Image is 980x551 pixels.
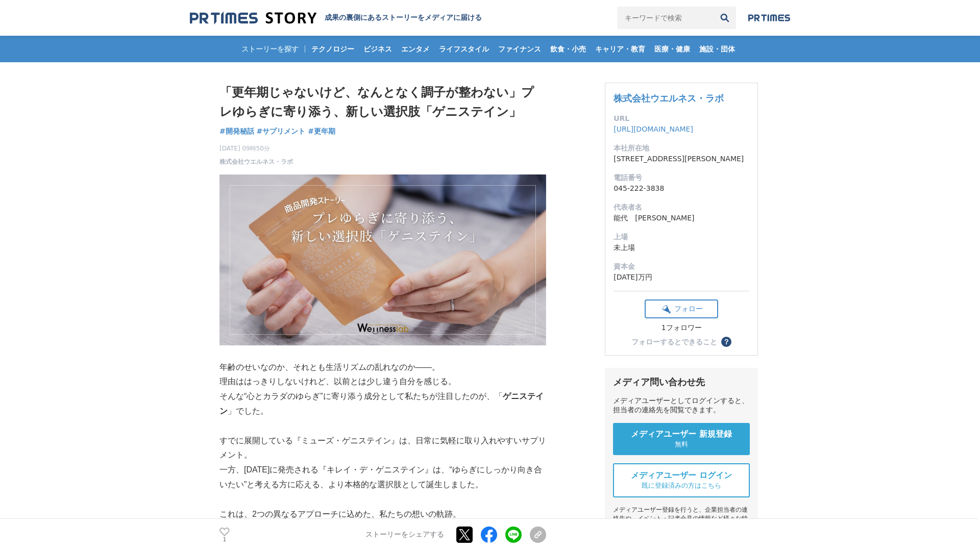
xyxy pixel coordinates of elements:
[721,337,731,347] button: ？
[617,7,714,29] input: キーワードで検索
[257,127,306,136] span: #サプリメント
[614,202,749,213] dt: 代表者名
[219,157,293,166] a: 株式会社ウエルネス・ラボ
[631,470,732,481] span: メディアユーザー ログイン
[614,125,693,133] a: [URL][DOMAIN_NAME]
[219,126,254,137] a: #開発秘話
[219,434,546,463] p: すでに展開している『ミューズ・ゲニステイン』は、日常に気軽に取り入れやすいサプリメント。
[614,183,749,194] dd: 045-222-3838
[359,44,396,54] span: ビジネス
[219,389,546,419] p: そんな“心とカラダのゆらぎ”に寄り添う成分として私たちが注目したのが、「 」でした。
[359,36,396,62] a: ビジネス
[714,7,736,29] button: 検索
[307,44,358,54] span: テクノロジー
[748,14,790,22] img: prtimes
[494,36,545,62] a: ファイナンス
[219,392,544,415] strong: ゲニステイン
[219,374,546,389] p: 理由ははっきりしないけれど、以前とは少し違う自分を感じる。
[190,11,482,25] a: 成果の裏側にあるストーリーをメディアに届ける 成果の裏側にあるストーリーをメディアに届ける
[650,36,694,62] a: 医療・健康
[631,429,732,440] span: メディアユーザー 新規登録
[695,36,739,62] a: 施設・団体
[614,213,749,223] dd: 能代 [PERSON_NAME]
[614,154,749,164] dd: [STREET_ADDRESS][PERSON_NAME]
[257,126,306,137] a: #サプリメント
[219,83,546,122] h1: 「更年期じゃないけど、なんとなく調子が整わない」プレゆらぎに寄り添う、新しい選択肢「ゲニステイン」
[397,44,434,54] span: エンタメ
[645,299,718,318] button: フォロー
[645,323,718,333] div: 1フォロワー
[219,174,546,345] img: thumbnail_b0089fe0-73f0-11f0-aab0-07febd24d75d.png
[219,537,230,542] p: 1
[614,242,749,253] dd: 未上場
[219,127,254,136] span: #開発秘話
[397,36,434,62] a: エンタメ
[365,531,444,540] p: ストーリーをシェアする
[613,396,750,415] div: メディアユーザーとしてログインすると、担当者の連絡先を閲覧できます。
[591,36,649,62] a: キャリア・教育
[325,13,482,22] h2: 成果の裏側にあるストーリーをメディアに届ける
[613,376,750,388] div: メディア問い合わせ先
[650,44,694,54] span: 医療・健康
[435,44,493,54] span: ライフスタイル
[631,338,717,345] div: フォローするとできること
[546,44,590,54] span: 飲食・小売
[613,463,750,497] a: メディアユーザー ログイン 既に登録済みの方はこちら
[190,11,316,25] img: 成果の裏側にあるストーリーをメディアに届ける
[591,44,649,54] span: キャリア・教育
[614,93,724,104] a: 株式会社ウエルネス・ラボ
[308,127,335,136] span: #更年期
[675,440,688,449] span: 無料
[219,360,546,375] p: 年齢のせいなのか、それとも生活リズムの乱れなのか――。
[613,423,750,455] a: メディアユーザー 新規登録 無料
[614,261,749,272] dt: 資本金
[642,481,721,490] span: 既に登録済みの方はこちら
[308,126,335,137] a: #更年期
[546,36,590,62] a: 飲食・小売
[307,36,358,62] a: テクノロジー
[435,36,493,62] a: ライフスタイル
[614,143,749,154] dt: 本社所在地
[614,113,749,124] dt: URL
[494,44,545,54] span: ファイナンス
[613,506,750,549] div: メディアユーザー登録を行うと、企業担当者の連絡先や、イベント・記者会見の情報など様々な特記情報を閲覧できます。 ※内容はストーリー・プレスリリースにより異なります。
[614,172,749,183] dt: 電話番号
[695,44,739,54] span: 施設・団体
[614,272,749,283] dd: [DATE]万円
[219,144,293,153] span: [DATE] 09時50分
[219,507,546,522] p: これは、2つの異なるアプローチに込めた、私たちの想いの軌跡。
[219,463,546,492] p: 一方、[DATE]に発売される『キレイ・デ・ゲニステイン』は、“ゆらぎにしっかり向き合いたい”と考える方に応える、より本格的な選択肢として誕生しました。
[614,232,749,242] dt: 上場
[723,338,730,345] span: ？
